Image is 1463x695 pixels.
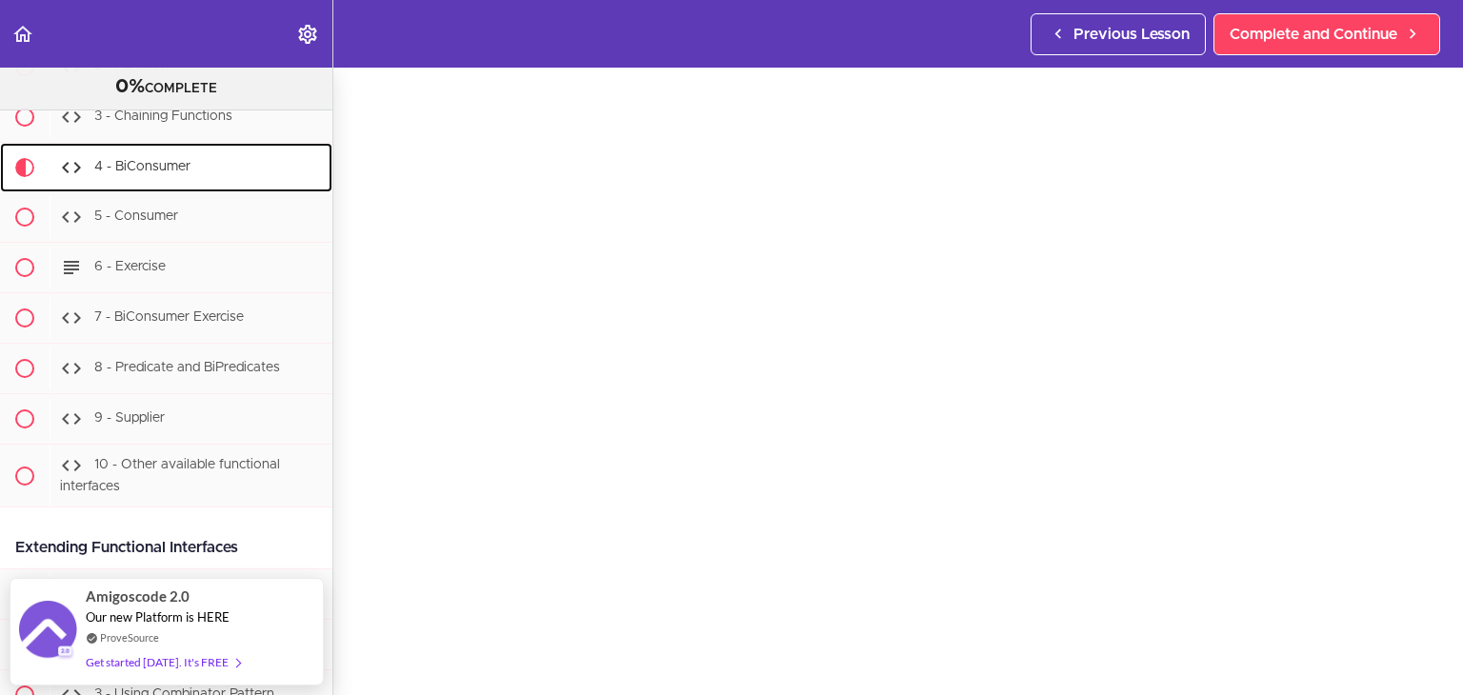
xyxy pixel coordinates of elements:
[1213,13,1440,55] a: Complete and Continue
[94,109,232,123] span: 3 - Chaining Functions
[1073,23,1190,46] span: Previous Lesson
[11,23,34,46] svg: Back to course curriculum
[94,209,178,223] span: 5 - Consumer
[115,77,145,96] span: 0%
[94,361,280,374] span: 8 - Predicate and BiPredicates
[296,23,319,46] svg: Settings Menu
[94,160,190,173] span: 4 - BiConsumer
[24,75,309,100] div: COMPLETE
[86,586,190,607] span: Amigoscode 2.0
[19,601,76,663] img: provesource social proof notification image
[94,310,244,324] span: 7 - BiConsumer Exercise
[60,458,280,493] span: 10 - Other available functional interfaces
[1230,23,1397,46] span: Complete and Continue
[86,609,230,625] span: Our new Platform is HERE
[1031,13,1206,55] a: Previous Lesson
[100,629,159,645] a: ProveSource
[94,411,165,425] span: 9 - Supplier
[86,651,240,673] div: Get started [DATE]. It's FREE
[94,260,166,273] span: 6 - Exercise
